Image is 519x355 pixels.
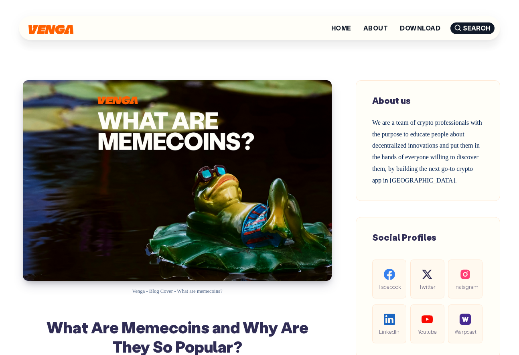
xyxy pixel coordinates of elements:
span: About us [372,95,411,106]
a: Facebook [372,260,406,298]
img: Venga Blog [28,25,73,34]
img: social-linkedin.be646fe421ccab3a2ad91cb58bdc9694.svg [384,314,395,325]
a: LinkedIn [372,304,406,343]
span: Twitter [417,282,438,291]
img: social-youtube.99db9aba05279f803f3e7a4a838dfb6c.svg [422,314,433,325]
span: Facebook [379,282,400,291]
span: LinkedIn [379,327,400,336]
a: Download [400,25,440,31]
span: Instagram [454,282,476,291]
span: We are a team of crypto professionals with the purpose to educate people about decentralized inno... [372,119,482,184]
a: Twitter [410,260,444,298]
span: Social Profiles [372,231,436,243]
a: Home [331,25,351,31]
a: Warpcast [448,304,482,343]
a: Instagram [448,260,482,298]
img: social-warpcast.e8a23a7ed3178af0345123c41633f860.png [460,314,471,325]
a: About [363,25,388,31]
span: Venga - Blog Cover - What are memecoins? [132,288,222,294]
a: Youtube [410,304,444,343]
span: Warpcast [454,327,476,336]
span: Search [450,22,495,34]
img: What Are Memecoins and Why Are They So Popular? [23,80,332,281]
span: Youtube [417,327,438,336]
